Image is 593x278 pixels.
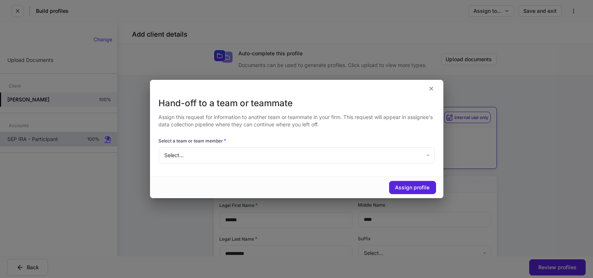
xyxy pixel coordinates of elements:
[395,185,430,190] div: Assign profile
[159,109,435,128] div: Assign this request for information to another team or teammate in your firm. This request will a...
[159,97,435,109] div: Hand-off to a team or teammate
[159,147,434,163] div: Select...
[389,181,436,194] button: Assign profile
[159,137,227,144] h6: Select a team or team member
